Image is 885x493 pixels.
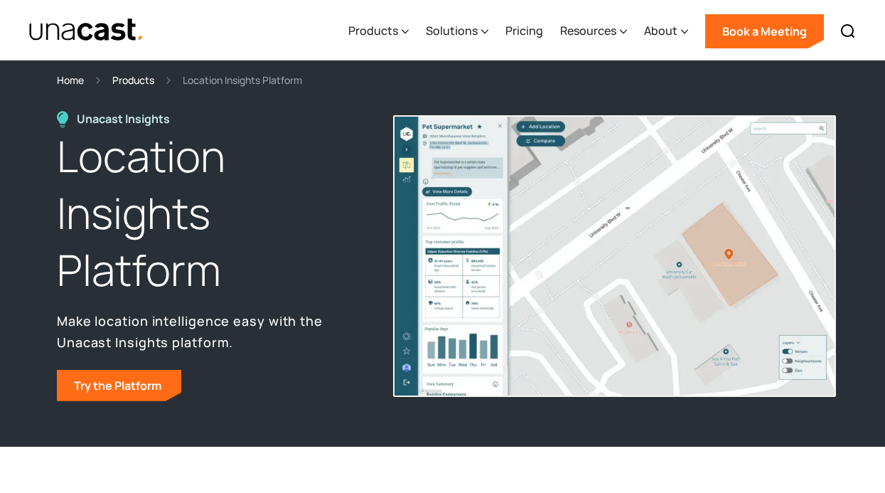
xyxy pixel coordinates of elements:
div: Products [348,22,398,39]
img: Unacast text logo [28,18,144,43]
div: Resources [560,22,616,39]
div: Solutions [426,2,488,60]
div: Location Insights Platform [183,72,302,88]
a: Try the Platform [57,370,181,401]
div: Resources [560,2,627,60]
div: Solutions [426,22,478,39]
a: Products [112,72,154,88]
img: Search icon [840,23,857,40]
div: Unacast Insights [77,111,177,127]
a: Pricing [505,2,543,60]
h1: Location Insights Platform [57,128,365,298]
a: home [28,18,144,43]
div: About [644,2,688,60]
a: Book a Meeting [705,14,824,48]
div: About [644,22,677,39]
div: Products [348,2,409,60]
a: Home [57,72,84,88]
img: An image of the unacast UI. Shows a map of a pet supermarket along with relevant data in the side... [393,115,836,398]
p: Make location intelligence easy with the Unacast Insights platform. [57,310,365,353]
img: Location Insights Platform icon [57,111,68,128]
